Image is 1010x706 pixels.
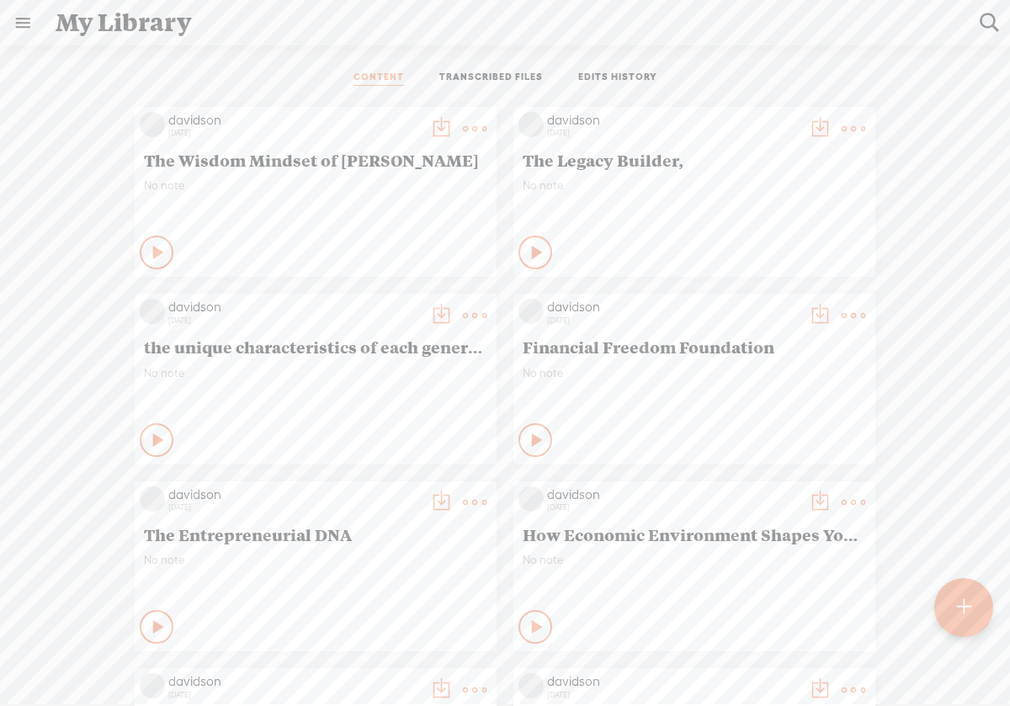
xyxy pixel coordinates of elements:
[518,299,544,324] img: videoLoading.png
[439,71,543,86] a: TRANSCRIBED FILES
[44,1,968,45] div: My Library
[547,299,800,316] div: davidson
[518,673,544,698] img: videoLoading.png
[547,486,800,503] div: davidson
[168,502,421,512] div: [DATE]
[547,690,800,700] div: [DATE]
[523,178,866,193] span: No note
[168,486,421,503] div: davidson
[518,486,544,512] img: videoLoading.png
[523,337,866,357] span: Financial Freedom Foundation
[523,150,866,170] span: The Legacy Builder,
[144,337,487,357] span: the unique characteristics of each generation
[140,112,165,137] img: videoLoading.png
[168,673,421,690] div: davidson
[547,112,800,129] div: davidson
[547,673,800,690] div: davidson
[523,524,866,544] span: How Economic Environment Shapes Your Path to Wealth
[547,502,800,512] div: [DATE]
[547,128,800,138] div: [DATE]
[168,299,421,316] div: davidson
[168,128,421,138] div: [DATE]
[168,690,421,700] div: [DATE]
[353,71,404,86] a: CONTENT
[523,366,866,380] span: No note
[144,178,487,193] span: No note
[140,486,165,512] img: videoLoading.png
[140,299,165,324] img: videoLoading.png
[140,673,165,698] img: videoLoading.png
[168,112,421,129] div: davidson
[523,553,866,567] span: No note
[144,553,487,567] span: No note
[144,366,487,380] span: No note
[547,316,800,326] div: [DATE]
[518,112,544,137] img: videoLoading.png
[168,316,421,326] div: [DATE]
[144,150,487,170] span: The Wisdom Mindset of [PERSON_NAME]
[578,71,657,86] a: EDITS HISTORY
[144,524,487,544] span: The Entrepreneurial DNA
